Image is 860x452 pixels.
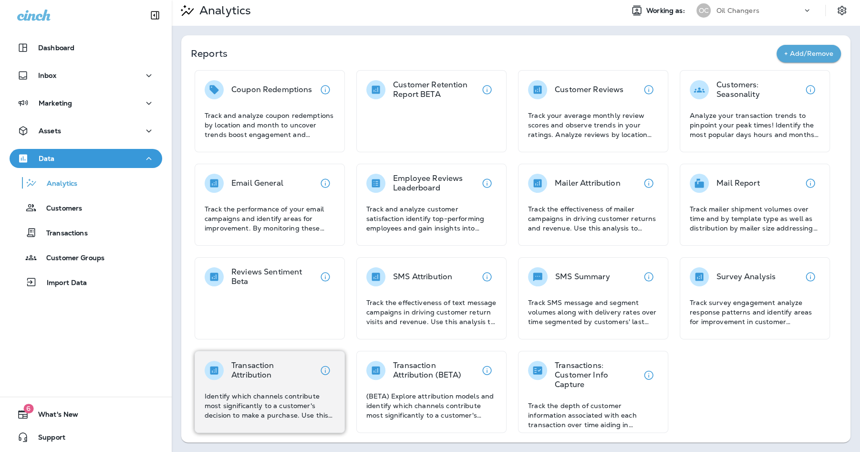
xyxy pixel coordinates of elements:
[366,391,497,420] p: (BETA) Explore attribution models and identify which channels contribute most significantly to a ...
[29,410,78,422] span: What's New
[393,361,477,380] p: Transaction Attribution (BETA)
[393,174,477,193] p: Employee Reviews Leaderboard
[555,361,639,389] p: Transactions: Customer Info Capture
[39,127,61,135] p: Assets
[366,204,497,233] p: Track and analyze customer satisfaction identify top-performing employees and gain insights into ...
[10,173,162,193] button: Analytics
[37,254,104,263] p: Customer Groups
[316,267,335,286] button: View details
[29,433,65,445] span: Support
[37,279,87,288] p: Import Data
[316,361,335,380] button: View details
[690,298,820,326] p: Track survey engagement analyze response patterns and identify areas for improvement in customer ...
[38,72,56,79] p: Inbox
[10,149,162,168] button: Data
[37,204,82,213] p: Customers
[801,80,820,99] button: View details
[639,366,658,385] button: View details
[10,66,162,85] button: Inbox
[477,80,497,99] button: View details
[23,404,33,413] span: 6
[639,174,658,193] button: View details
[477,267,497,286] button: View details
[196,3,251,18] p: Analytics
[555,272,610,282] p: SMS Summary
[716,7,759,14] p: Oil Changers
[38,44,74,52] p: Dashboard
[639,80,658,99] button: View details
[646,7,687,15] span: Working as:
[39,155,55,162] p: Data
[10,222,162,242] button: Transactions
[639,267,658,286] button: View details
[10,428,162,447] button: Support
[10,272,162,292] button: Import Data
[205,111,335,139] p: Track and analyze coupon redemptions by location and month to uncover trends boost engagement and...
[528,298,658,326] p: Track SMS message and segment volumes along with delivery rates over time segmented by customers'...
[10,94,162,113] button: Marketing
[205,204,335,233] p: Track the performance of your email campaigns and identify areas for improvement. By monitoring t...
[528,111,658,139] p: Track your average monthly review scores and observe trends in your ratings. Analyze reviews by l...
[39,99,72,107] p: Marketing
[801,267,820,286] button: View details
[37,179,77,189] p: Analytics
[777,45,841,63] button: + Add/Remove
[696,3,711,18] div: OC
[833,2,850,19] button: Settings
[142,6,168,25] button: Collapse Sidebar
[716,80,801,99] p: Customers: Seasonality
[716,272,776,282] p: Survey Analysis
[231,361,316,380] p: Transaction Attribution
[10,198,162,218] button: Customers
[690,204,820,233] p: Track mailer shipment volumes over time and by template type as well as distribution by mailer si...
[37,229,88,238] p: Transactions
[316,80,335,99] button: View details
[801,174,820,193] button: View details
[528,401,658,430] p: Track the depth of customer information associated with each transaction over time aiding in asse...
[231,179,283,188] p: Email General
[690,111,820,139] p: Analyze your transaction trends to pinpoint your peak times! Identify the most popular days hours...
[10,38,162,57] button: Dashboard
[555,179,621,188] p: Mailer Attribution
[191,47,777,60] p: Reports
[10,121,162,140] button: Assets
[477,174,497,193] button: View details
[316,174,335,193] button: View details
[555,85,623,95] p: Customer Reviews
[366,298,497,326] p: Track the effectiveness of text message campaigns in driving customer return visits and revenue. ...
[10,405,162,424] button: 6What's New
[205,391,335,420] p: Identify which channels contribute most significantly to a customer's decision to make a purchase...
[477,361,497,380] button: View details
[393,80,477,99] p: Customer Retention Report BETA
[10,247,162,267] button: Customer Groups
[528,204,658,233] p: Track the effectiveness of mailer campaigns in driving customer returns and revenue. Use this ana...
[393,272,452,282] p: SMS Attribution
[716,179,760,188] p: Mail Report
[231,267,316,286] p: Reviews Sentiment Beta
[231,85,312,95] p: Coupon Redemptions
